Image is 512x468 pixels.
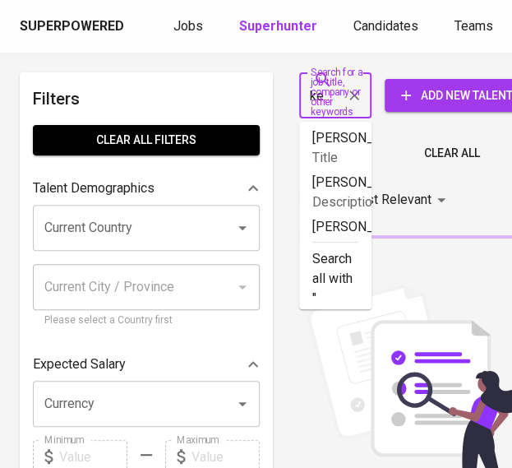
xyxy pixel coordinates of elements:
button: Clear [343,84,366,107]
span: Clear All filters [46,130,247,151]
b: Superhunter [239,18,317,34]
span: Jobs [173,18,203,34]
span: Clear All [424,143,480,164]
a: Superhunter [239,16,321,37]
div: Most Relevant [348,185,451,215]
p: Expected Salary [33,354,126,374]
button: Clear All filters [33,125,260,155]
p: Search all with " " [312,249,358,328]
button: Open [231,392,254,415]
p: Please select a Country first [44,313,248,329]
span: Candidates [353,18,418,34]
p: [PERSON_NAME] [312,173,358,212]
span: Teams [454,18,493,34]
a: Teams [454,16,496,37]
p: [PERSON_NAME] [312,217,358,237]
div: Superpowered [20,17,124,36]
div: Talent Demographics [33,172,260,205]
button: Clear All [417,138,487,169]
a: Jobs [173,16,206,37]
a: Superpowered [20,17,127,36]
p: Most Relevant [348,190,431,210]
a: Candidates [353,16,422,37]
p: [PERSON_NAME] [312,128,358,168]
p: Talent Demographics [33,178,155,198]
button: Open [231,216,254,239]
h6: Filters [33,86,260,112]
div: Expected Salary [33,348,260,381]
